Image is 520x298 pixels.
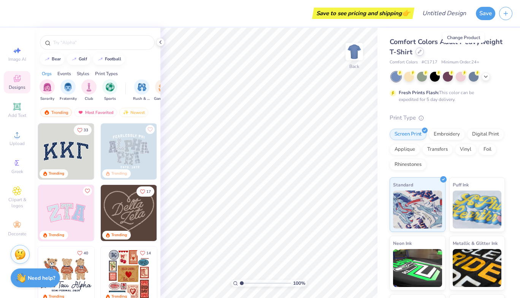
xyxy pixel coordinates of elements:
[453,191,502,229] img: Puff Ink
[111,232,127,238] div: Trending
[8,112,26,118] span: Add Text
[8,231,26,237] span: Decorate
[157,123,213,180] img: a3f22b06-4ee5-423c-930f-667ff9442f68
[123,110,129,115] img: Newest.gif
[399,90,439,96] strong: Fresh Prints Flash:
[146,251,151,255] span: 14
[106,83,114,91] img: Sports Image
[95,70,118,77] div: Print Types
[11,169,23,175] span: Greek
[79,57,87,61] div: golf
[8,56,26,62] span: Image AI
[133,79,151,102] div: filter for Rush & Bid
[399,89,492,103] div: This color can be expedited for 5 day delivery.
[441,59,479,66] span: Minimum Order: 24 +
[74,108,117,117] div: Most Favorited
[133,79,151,102] button: filter button
[443,32,484,43] div: Change Product
[314,8,412,19] div: Save to see pricing and shipping
[101,185,157,241] img: 12710c6a-dcc0-49ce-8688-7fe8d5f96fe2
[81,79,97,102] div: filter for Club
[467,129,504,140] div: Digital Print
[476,7,495,20] button: Save
[393,181,413,189] span: Standard
[60,79,77,102] div: filter for Fraternity
[94,123,150,180] img: edfb13fc-0e43-44eb-bea2-bf7fc0dd67f9
[101,123,157,180] img: 5a4b4175-9e88-49c8-8a23-26d96782ddc6
[136,248,154,258] button: Like
[390,59,418,66] span: Comfort Colors
[349,63,359,70] div: Back
[94,185,150,241] img: 5ee11766-d822-42f5-ad4e-763472bf8dcf
[57,70,71,77] div: Events
[453,239,498,247] span: Metallic & Glitter Ink
[38,185,94,241] img: 9980f5e8-e6a1-4b4a-8839-2b0e9349023c
[390,129,426,140] div: Screen Print
[40,79,55,102] div: filter for Sorority
[390,159,426,170] div: Rhinestones
[390,144,420,155] div: Applique
[393,239,412,247] span: Neon Ink
[67,54,90,65] button: golf
[10,140,25,147] span: Upload
[93,54,125,65] button: football
[38,123,94,180] img: 3b9aba4f-e317-4aa7-a679-c95a879539bd
[83,186,92,196] button: Like
[52,39,150,46] input: Try "Alpha"
[102,79,117,102] div: filter for Sports
[154,79,171,102] div: filter for Game Day
[40,96,54,102] span: Sorority
[390,114,505,122] div: Print Type
[105,57,121,61] div: football
[119,108,148,117] div: Newest
[104,96,116,102] span: Sports
[42,70,52,77] div: Orgs
[43,83,52,91] img: Sorority Image
[422,59,438,66] span: # C1717
[64,83,72,91] img: Fraternity Image
[429,129,465,140] div: Embroidery
[136,186,154,197] button: Like
[84,128,88,132] span: 33
[159,83,167,91] img: Game Day Image
[102,79,117,102] button: filter button
[97,57,103,61] img: trend_line.gif
[60,96,77,102] span: Fraternity
[74,248,92,258] button: Like
[347,44,362,59] img: Back
[157,185,213,241] img: ead2b24a-117b-4488-9b34-c08fd5176a7b
[146,125,155,134] button: Like
[28,274,55,282] strong: Need help?
[402,8,410,17] span: 👉
[84,251,88,255] span: 40
[52,57,61,61] div: bear
[71,57,77,61] img: trend_line.gif
[85,83,93,91] img: Club Image
[146,190,151,194] span: 17
[60,79,77,102] button: filter button
[77,70,89,77] div: Styles
[154,96,171,102] span: Game Day
[78,110,84,115] img: most_fav.gif
[49,232,64,238] div: Trending
[154,79,171,102] button: filter button
[49,171,64,177] div: Trending
[40,108,72,117] div: Trending
[111,171,127,177] div: Trending
[393,249,442,287] img: Neon Ink
[44,57,50,61] img: trend_line.gif
[40,79,55,102] button: filter button
[9,84,25,90] span: Designs
[81,79,97,102] button: filter button
[416,6,472,21] input: Untitled Design
[479,144,496,155] div: Foil
[133,96,151,102] span: Rush & Bid
[40,54,64,65] button: bear
[138,83,146,91] img: Rush & Bid Image
[453,249,502,287] img: Metallic & Glitter Ink
[455,144,476,155] div: Vinyl
[422,144,453,155] div: Transfers
[4,197,30,209] span: Clipart & logos
[390,37,503,57] span: Comfort Colors Adult Heavyweight T-Shirt
[44,110,50,115] img: trending.gif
